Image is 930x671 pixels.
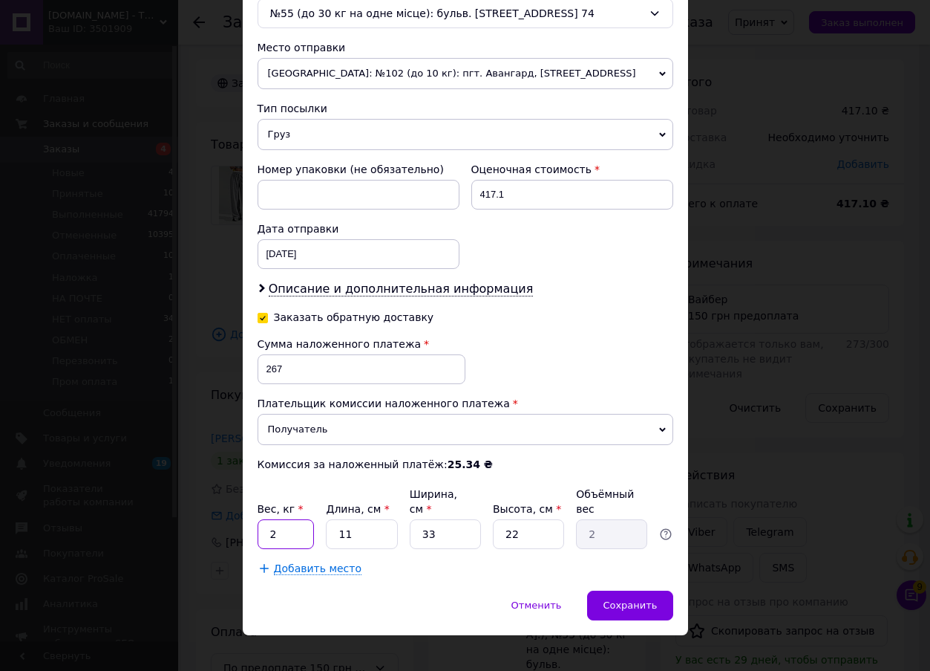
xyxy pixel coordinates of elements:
label: Высота, см [493,503,561,515]
span: Добавить место [274,563,362,575]
span: Описание и дополнительная информация [269,282,534,296]
span: Сумма наложенного платежа [258,338,422,350]
span: Сохранить [603,600,657,611]
span: [GEOGRAPHIC_DATA]: №102 (до 10 кг): пгт. Авангард, [STREET_ADDRESS] [258,58,673,89]
div: Заказать обратную доставку [274,311,434,324]
b: 25.34 ₴ [448,458,493,470]
div: Объёмный вес [576,487,647,516]
span: Отменить [511,600,562,611]
label: Длина, см [326,503,389,515]
div: Комиссия за наложенный платёж: [258,457,673,472]
span: Груз [258,119,673,150]
div: Дата отправки [258,221,459,236]
span: Место отправки [258,42,346,54]
span: Тип посылки [258,103,327,114]
label: Вес, кг [258,503,304,515]
label: Ширина, см [410,488,457,515]
span: Плательщик комиссии наложенного платежа [258,398,510,409]
span: Получатель [258,414,673,445]
div: Номер упаковки (не обязательно) [258,162,459,177]
div: Оценочная стоимость [471,162,673,177]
